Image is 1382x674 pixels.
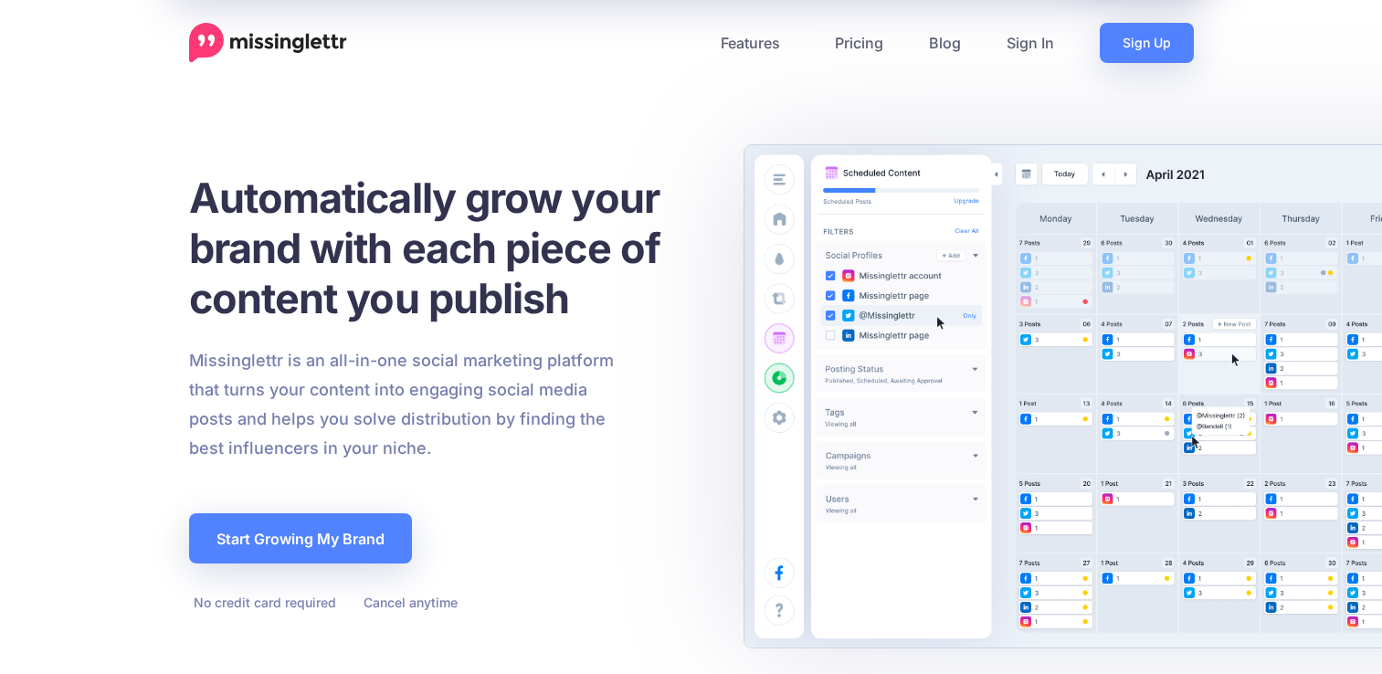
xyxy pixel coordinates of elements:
a: Blog [906,23,984,63]
a: Home [189,23,347,63]
a: Sign Up [1100,23,1194,63]
li: Cancel anytime [359,591,458,614]
a: Sign In [984,23,1077,63]
p: Missinglettr is an all-in-one social marketing platform that turns your content into engaging soc... [189,346,615,463]
a: Pricing [812,23,906,63]
a: Start Growing My Brand [189,513,412,563]
li: No credit card required [189,591,336,614]
h1: Automatically grow your brand with each piece of content you publish [189,173,705,323]
a: Features [698,23,812,63]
